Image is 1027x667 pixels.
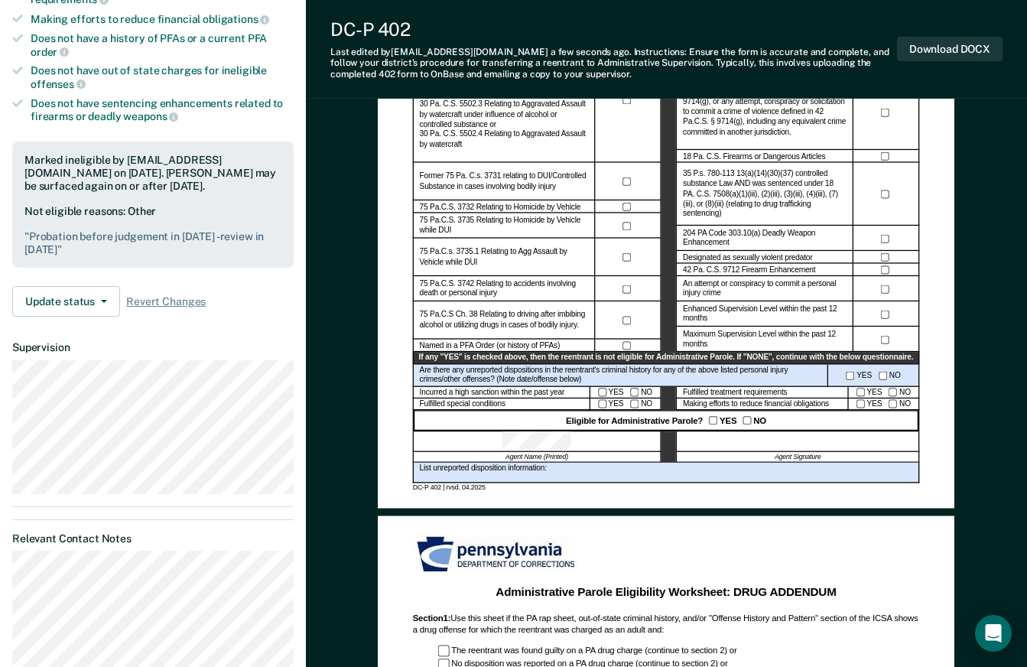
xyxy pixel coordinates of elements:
label: 18 Pa. C.S. Firearms or Dangerous Articles [683,151,825,161]
label: Maximum Supervision Level within the past 12 months [683,330,847,350]
div: Making efforts to reduce financial obligations [677,399,849,411]
label: 75 Pa.C.s. 3735.1 Relating to Agg Assault by Vehicle while DUI [420,248,589,268]
div: Agent Name (Printed) [413,452,661,463]
div: Marked ineligible by [EMAIL_ADDRESS][DOMAIN_NAME] on [DATE]. [PERSON_NAME] may be surfaced again ... [24,154,281,192]
div: Fulfilled special conditions [413,399,590,411]
div: Use this sheet if the PA rap sheet, out-of-state criminal history, and/or "Offense History and Pa... [413,613,920,636]
div: Administrative Parole Eligibility Worksheet: DRUG ADDENDUM [421,584,912,600]
label: 42 Pa. C.S. 9712 Firearm Enhancement [683,265,815,275]
div: YES NO [590,386,661,399]
div: DC-P 402 | rvsd. 04.2025 [413,483,920,493]
dt: Supervision [12,341,294,354]
label: An attempt or conspiracy to commit a personal injury crime [683,279,847,299]
label: Named in a PFA Order (or history of PFAs) [420,341,561,351]
div: If any "YES" is checked above, then the reentrant is not eligible for Administrative Parole. If "... [413,353,920,365]
div: Making efforts to reduce financial [31,12,294,26]
label: Designated as sexually violent predator [683,252,812,262]
b: Section 1 : [413,613,451,623]
span: Revert Changes [126,295,206,308]
div: Are there any unreported dispositions in the reentrant's criminal history for any of the above li... [413,364,828,386]
div: Does not have sentencing enhancements related to firearms or deadly [31,97,294,123]
label: 30 Pa. C.S. 5502.1 Relating to Homicide by watercraft under influence of alcohol or controlled su... [420,49,589,150]
div: Eligible for Administrative Parole? YES NO [413,411,920,431]
div: Last edited by [EMAIL_ADDRESS][DOMAIN_NAME] . Instructions: Ensure the form is accurate and compl... [330,47,897,80]
label: Former 75 Pa. C.s. 3731 relating to DUI/Controlled Substance in cases involving bodily injury [420,171,589,191]
div: List unreported disposition information: [413,463,920,483]
div: YES NO [828,364,919,386]
label: 75 Pa.C.S. 3732 Relating to Homicide by Vehicle [420,202,581,212]
span: offenses [31,78,86,90]
label: Enhanced Supervision Level within the past 12 months [683,304,847,324]
pre: " Probation before judgement in [DATE] -review in [DATE] " [24,230,281,256]
div: Does not have a history of PFAs or a current PFA order [31,32,294,58]
span: weapons [123,110,178,122]
button: Download DOCX [897,37,1003,62]
dt: Relevant Contact Notes [12,532,294,545]
div: Fulfilled treatment requirements [677,386,849,399]
label: 75 Pa.C.S Ch. 38 Relating to driving after imbibing alcohol or utilizing drugs in cases of bodily... [420,311,589,330]
div: YES NO [849,399,920,411]
div: The reentrant was found guilty on a PA drug charge (continue to section 2) or [438,646,919,657]
div: Agent Signature [677,452,920,463]
div: YES NO [590,399,661,411]
label: 204 PA Code 303.10(a) Deadly Weapon Enhancement [683,229,847,249]
label: 75 Pa.C.S. 3742 Relating to accidents involving death or personal injury [420,279,589,299]
label: 35 P.s. 780-113 13(a)(14)(30)(37) controlled substance Law AND was sentenced under 18 PA. C.S. 75... [683,169,847,220]
div: Not eligible reasons: Other [24,205,281,255]
label: 75 Pa.C.S. 3735 Relating to Homicide by Vehicle while DUI [420,216,589,236]
div: YES NO [849,386,920,399]
div: Incurred a high sanction within the past year [413,386,590,399]
span: obligations [203,13,269,25]
div: Open Intercom Messenger [975,615,1012,652]
div: DC-P 402 [330,18,897,41]
div: Does not have out of state charges for ineligible [31,64,294,90]
button: Update status [12,286,120,317]
span: a few seconds ago [551,47,629,57]
label: Any crime of violence defined in 42 Pa.C.S. § 9714(g), or any attempt, conspiracy or solicitation... [683,87,847,138]
img: PDOC Logo [413,533,583,576]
